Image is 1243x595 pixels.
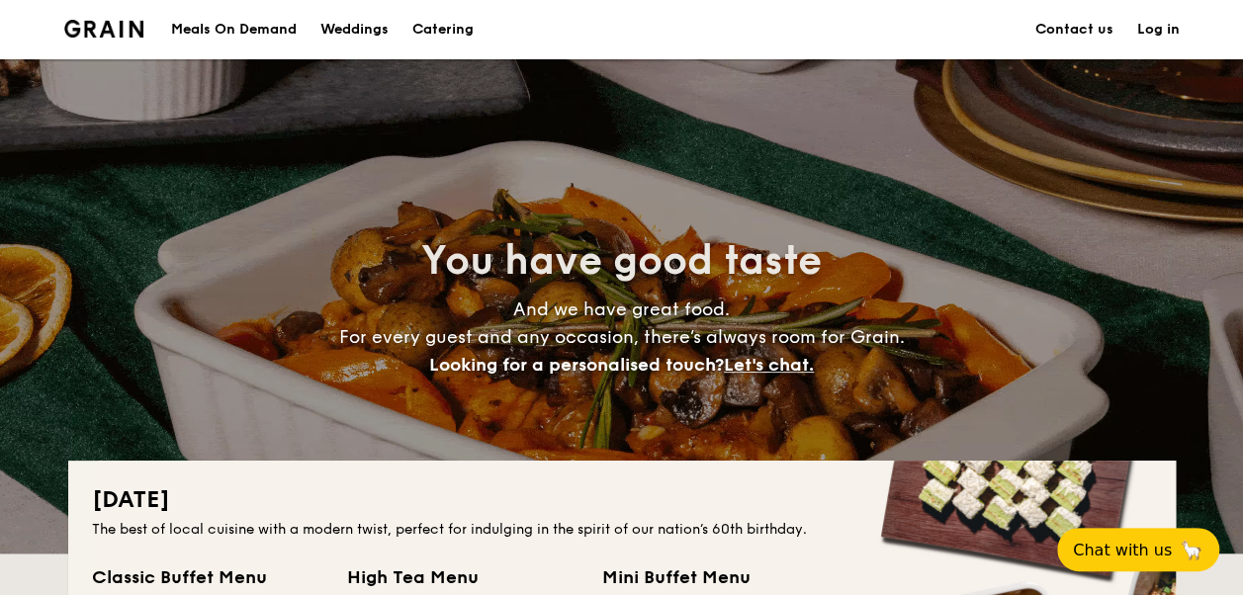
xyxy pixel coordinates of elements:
button: Chat with us🦙 [1057,528,1219,571]
img: Grain [64,20,144,38]
div: Classic Buffet Menu [92,563,323,591]
span: You have good taste [421,237,822,285]
h2: [DATE] [92,484,1152,516]
span: 🦙 [1180,539,1203,561]
div: High Tea Menu [347,563,578,591]
span: Chat with us [1073,541,1172,559]
div: Mini Buffet Menu [602,563,834,591]
span: And we have great food. For every guest and any occasion, there’s always room for Grain. [339,298,905,376]
a: Logotype [64,20,144,38]
span: Let's chat. [724,354,814,376]
div: The best of local cuisine with a modern twist, perfect for indulging in the spirit of our nation’... [92,520,1152,540]
span: Looking for a personalised touch? [429,354,724,376]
